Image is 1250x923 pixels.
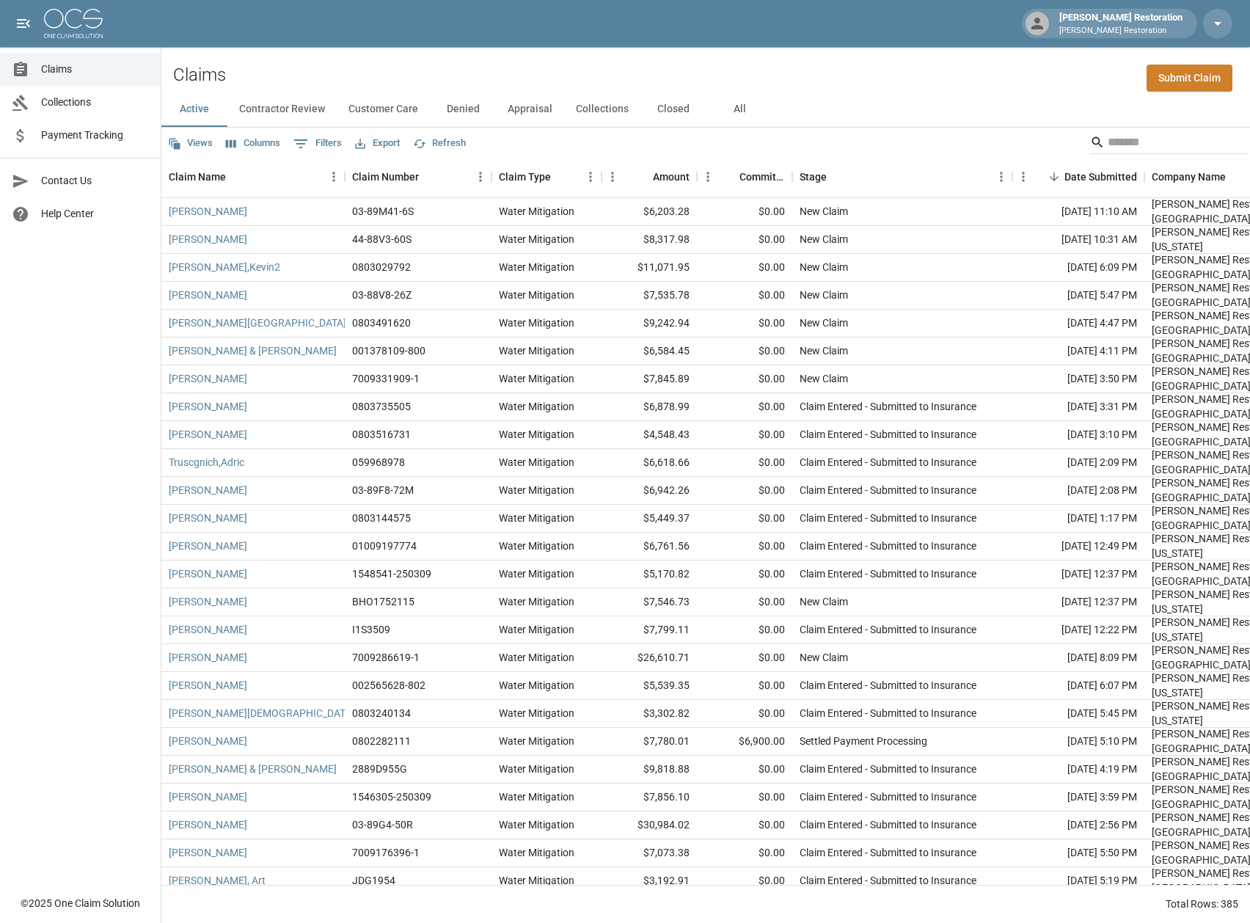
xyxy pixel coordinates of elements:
button: Appraisal [496,92,564,127]
div: Water Mitigation [499,650,574,665]
a: Truscgnich,Adric [169,455,244,470]
div: $5,539.35 [602,672,697,700]
a: [PERSON_NAME] [169,817,247,832]
button: open drawer [9,9,38,38]
div: $0.00 [697,533,792,561]
div: [DATE] 10:31 AM [1012,226,1144,254]
div: $0.00 [697,588,792,616]
a: [PERSON_NAME],Kevin2 [169,260,280,274]
div: [DATE] 5:45 PM [1012,700,1144,728]
div: 2889D955G [352,762,407,776]
a: Submit Claim [1147,65,1232,92]
div: [PERSON_NAME] Restoration [1053,10,1188,37]
div: New Claim [800,204,848,219]
div: 44-88V3-60S [352,232,412,247]
div: Water Mitigation [499,845,574,860]
div: Amount [602,156,697,197]
div: $7,845.89 [602,365,697,393]
a: [PERSON_NAME], Art [169,873,266,888]
div: $6,878.99 [602,393,697,421]
div: Water Mitigation [499,539,574,553]
div: Claim Entered - Submitted to Insurance [800,427,976,442]
div: 03-89G4-50R [352,817,413,832]
div: Total Rows: 385 [1166,897,1238,911]
div: $0.00 [697,784,792,811]
div: 001378109-800 [352,343,425,358]
div: [DATE] 4:19 PM [1012,756,1144,784]
div: Date Submitted [1012,156,1144,197]
a: [PERSON_NAME] [169,734,247,748]
div: dynamic tabs [161,92,1250,127]
div: [DATE] 3:59 PM [1012,784,1144,811]
div: [DATE] 2:09 PM [1012,449,1144,477]
div: [DATE] 12:37 PM [1012,588,1144,616]
div: [DATE] 12:49 PM [1012,533,1144,561]
button: Menu [697,166,719,188]
button: Contractor Review [227,92,337,127]
div: $0.00 [697,867,792,895]
div: Stage [792,156,1012,197]
div: I1S3509 [352,622,390,637]
div: $26,610.71 [602,644,697,672]
div: $0.00 [697,811,792,839]
div: [DATE] 6:07 PM [1012,672,1144,700]
div: 03-89M41-6S [352,204,414,219]
div: $3,192.91 [602,867,697,895]
div: [DATE] 8:09 PM [1012,644,1144,672]
a: [PERSON_NAME] [169,622,247,637]
div: 0803491620 [352,315,411,330]
div: Search [1090,131,1247,157]
div: [DATE] 5:47 PM [1012,282,1144,310]
a: [PERSON_NAME] [169,594,247,609]
button: Refresh [409,132,469,155]
div: [DATE] 11:10 AM [1012,198,1144,226]
div: 002565628-802 [352,678,425,693]
div: 0803144575 [352,511,411,525]
div: $0.00 [697,282,792,310]
a: [PERSON_NAME] [169,483,247,497]
div: [DATE] 5:10 PM [1012,728,1144,756]
div: $0.00 [697,505,792,533]
button: Closed [640,92,706,127]
button: Views [164,132,216,155]
div: Committed Amount [739,156,785,197]
div: 0803516731 [352,427,411,442]
div: [DATE] 6:09 PM [1012,254,1144,282]
div: Water Mitigation [499,455,574,470]
div: $6,761.56 [602,533,697,561]
div: 0803240134 [352,706,411,720]
a: [PERSON_NAME][DEMOGRAPHIC_DATA] & [PERSON_NAME] [169,706,444,720]
div: Claim Name [169,156,226,197]
div: $0.00 [697,226,792,254]
div: Claim Entered - Submitted to Insurance [800,873,976,888]
div: 0803735505 [352,399,411,414]
div: $0.00 [697,700,792,728]
div: Water Mitigation [499,762,574,776]
div: Water Mitigation [499,204,574,219]
div: New Claim [800,260,848,274]
div: Water Mitigation [499,399,574,414]
div: Water Mitigation [499,343,574,358]
div: $11,071.95 [602,254,697,282]
div: [DATE] 2:56 PM [1012,811,1144,839]
button: Menu [1012,166,1034,188]
div: New Claim [800,650,848,665]
div: Claim Number [345,156,491,197]
div: Claim Entered - Submitted to Insurance [800,483,976,497]
a: [PERSON_NAME] [169,427,247,442]
div: $3,302.82 [602,700,697,728]
div: $4,548.43 [602,421,697,449]
p: [PERSON_NAME] Restoration [1059,25,1183,37]
div: 1546305-250309 [352,789,431,804]
a: [PERSON_NAME] [169,232,247,247]
button: Sort [551,167,571,187]
div: JDG1954 [352,873,395,888]
div: Water Mitigation [499,288,574,302]
div: Stage [800,156,827,197]
div: Date Submitted [1064,156,1137,197]
div: [DATE] 3:31 PM [1012,393,1144,421]
button: Menu [580,166,602,188]
a: [PERSON_NAME] & [PERSON_NAME] [169,343,337,358]
div: Claim Entered - Submitted to Insurance [800,539,976,553]
span: Help Center [41,206,149,222]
